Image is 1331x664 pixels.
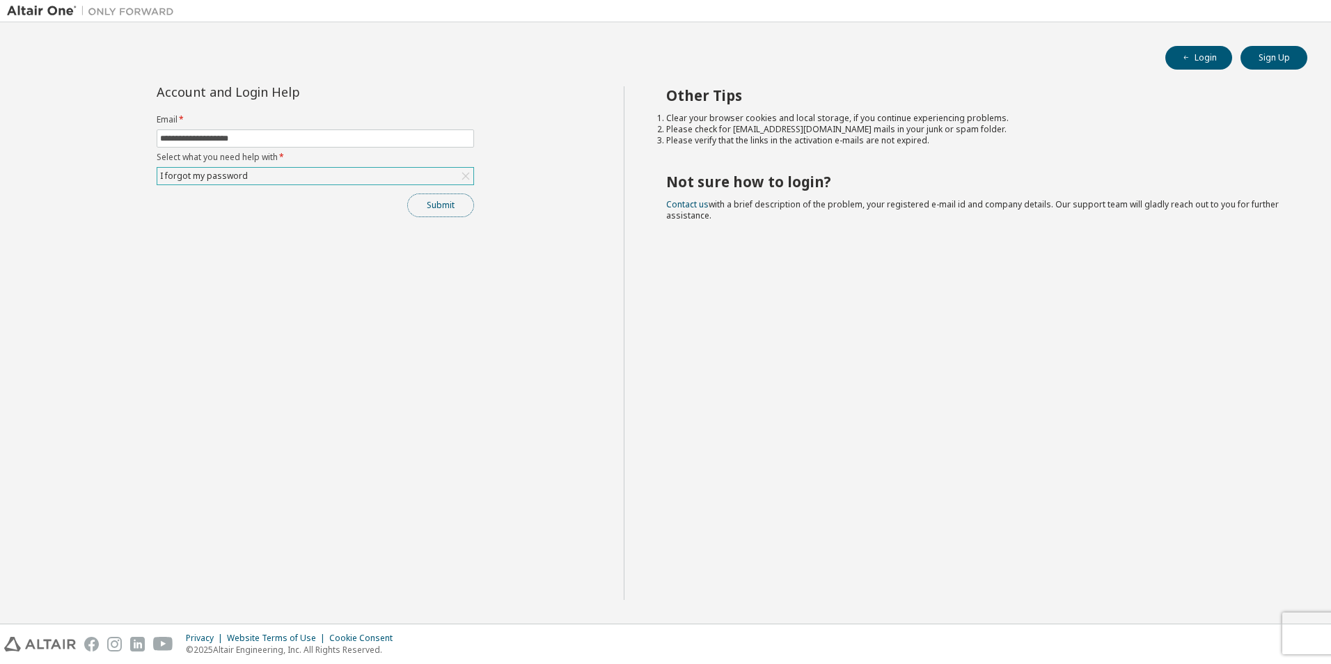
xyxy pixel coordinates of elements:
img: youtube.svg [153,637,173,651]
div: Website Terms of Use [227,633,329,644]
label: Select what you need help with [157,152,474,163]
p: © 2025 Altair Engineering, Inc. All Rights Reserved. [186,644,401,656]
span: with a brief description of the problem, your registered e-mail id and company details. Our suppo... [666,198,1279,221]
img: altair_logo.svg [4,637,76,651]
button: Sign Up [1241,46,1307,70]
li: Please verify that the links in the activation e-mails are not expired. [666,135,1283,146]
label: Email [157,114,474,125]
img: linkedin.svg [130,637,145,651]
button: Submit [407,193,474,217]
h2: Not sure how to login? [666,173,1283,191]
img: instagram.svg [107,637,122,651]
div: I forgot my password [157,168,473,184]
div: Cookie Consent [329,633,401,644]
img: Altair One [7,4,181,18]
div: Account and Login Help [157,86,411,97]
a: Contact us [666,198,709,210]
h2: Other Tips [666,86,1283,104]
div: I forgot my password [158,168,250,184]
div: Privacy [186,633,227,644]
li: Clear your browser cookies and local storage, if you continue experiencing problems. [666,113,1283,124]
button: Login [1165,46,1232,70]
li: Please check for [EMAIL_ADDRESS][DOMAIN_NAME] mails in your junk or spam folder. [666,124,1283,135]
img: facebook.svg [84,637,99,651]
